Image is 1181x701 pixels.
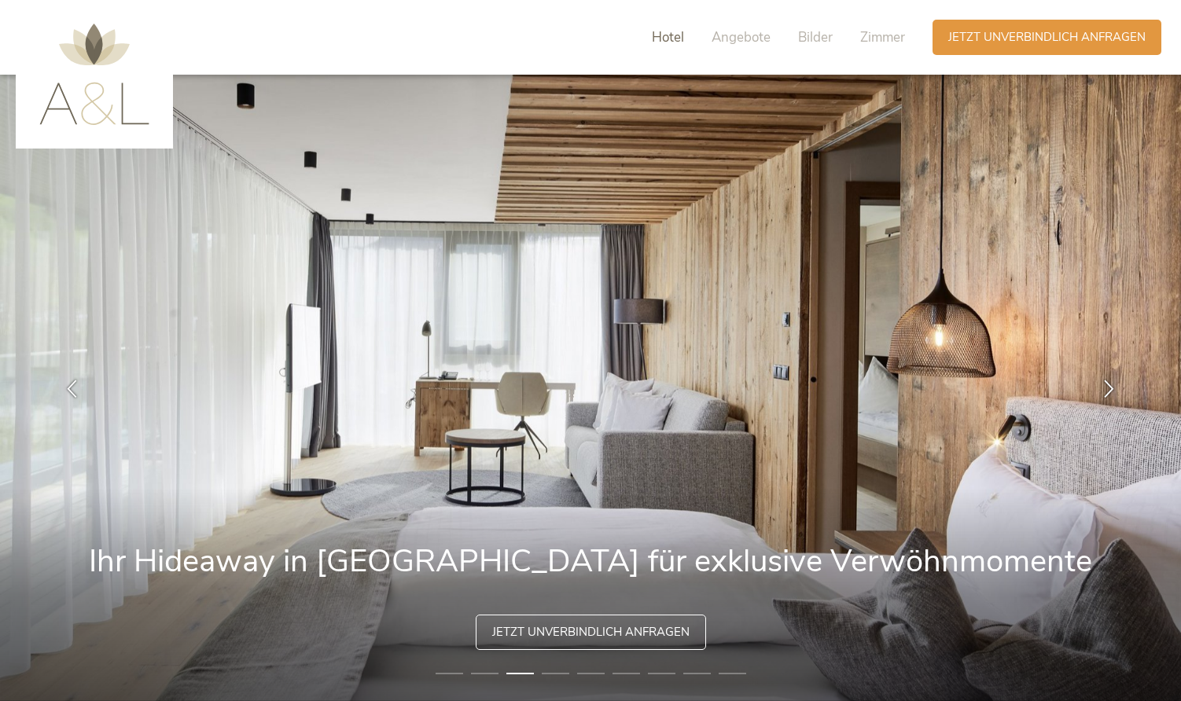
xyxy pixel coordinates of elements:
[860,28,905,46] span: Zimmer
[948,29,1146,46] span: Jetzt unverbindlich anfragen
[39,24,149,125] img: AMONTI & LUNARIS Wellnessresort
[492,624,690,640] span: Jetzt unverbindlich anfragen
[798,28,833,46] span: Bilder
[652,28,684,46] span: Hotel
[712,28,771,46] span: Angebote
